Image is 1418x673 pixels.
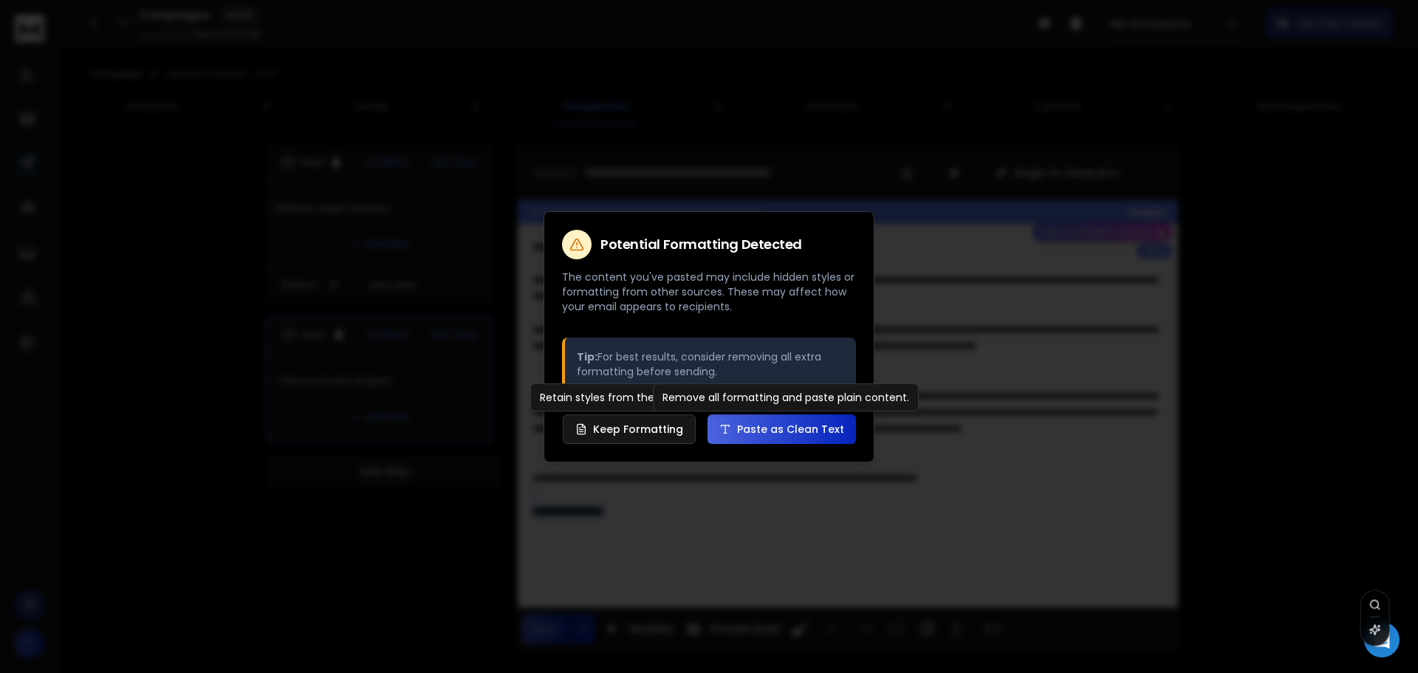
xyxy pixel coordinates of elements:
[653,383,919,411] div: Remove all formatting and paste plain content.
[577,349,597,364] strong: Tip:
[577,349,844,379] p: For best results, consider removing all extra formatting before sending.
[708,414,856,444] button: Paste as Clean Text
[563,414,696,444] button: Keep Formatting
[600,238,802,251] h2: Potential Formatting Detected
[530,383,744,411] div: Retain styles from the original source.
[562,270,856,314] p: The content you've pasted may include hidden styles or formatting from other sources. These may a...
